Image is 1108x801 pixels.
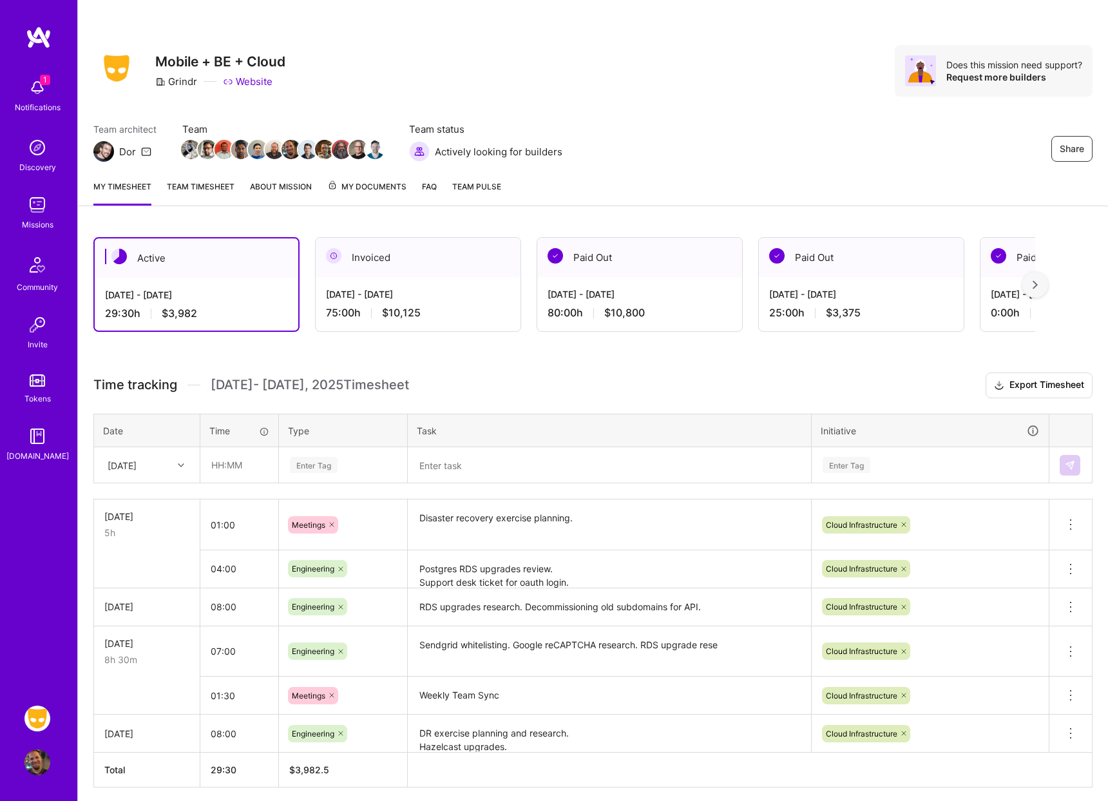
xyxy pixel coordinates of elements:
span: Actively looking for builders [435,145,562,159]
div: 75:00 h [326,306,510,320]
span: Meetings [292,520,325,530]
a: My Documents [327,180,406,206]
span: Engineering [292,564,334,574]
img: Team Member Avatar [315,140,334,159]
textarea: Disaster recovery exercise planning. [409,501,810,550]
span: $ 3,982.5 [289,764,329,775]
img: Avatar [905,55,936,86]
img: Actively looking for builders [409,141,430,162]
th: Type [279,414,408,447]
div: [DATE] [104,600,189,613]
span: 1 [40,75,50,85]
a: Team timesheet [167,180,234,206]
div: Notifications [15,101,61,114]
a: Team Member Avatar [182,139,199,160]
div: Paid Out [759,238,964,277]
span: $10,125 [382,306,421,320]
a: Team Member Avatar [350,139,367,160]
textarea: DR exercise planning and research. Hazelcast upgrades. Sendgrid whitelisting. [409,716,810,751]
button: Export Timesheet [986,372,1093,398]
input: HH:MM [200,717,278,751]
a: Team Member Avatar [333,139,350,160]
span: Team [182,122,383,136]
div: Active [95,238,298,278]
div: Missions [22,218,53,231]
a: Team Member Avatar [367,139,383,160]
div: [DATE] [108,458,137,472]
th: Task [408,414,812,447]
img: Active [111,249,127,264]
div: [DATE] [104,727,189,740]
div: Enter Tag [823,455,870,475]
img: Team Member Avatar [332,140,351,159]
img: Community [22,249,53,280]
img: Team Member Avatar [215,140,234,159]
a: Team Member Avatar [233,139,249,160]
span: Meetings [292,691,325,700]
input: HH:MM [200,552,278,586]
span: Team status [409,122,562,136]
i: icon Chevron [178,462,184,468]
span: Cloud Infrastructure [826,520,897,530]
img: Team Member Avatar [365,140,385,159]
div: [DOMAIN_NAME] [6,449,69,463]
span: Engineering [292,602,334,612]
img: teamwork [24,192,50,218]
span: Time tracking [93,377,177,393]
input: HH:MM [201,448,278,482]
span: My Documents [327,180,406,194]
div: Time [209,424,269,438]
a: About Mission [250,180,312,206]
img: Paid Out [769,248,785,264]
div: [DATE] [104,510,189,523]
span: Cloud Infrastructure [826,691,897,700]
span: Cloud Infrastructure [826,564,897,574]
a: Grindr: Mobile + BE + Cloud [21,706,53,731]
span: $3,375 [826,306,861,320]
textarea: RDS upgrades research. Decommissioning old subdomains for API. [409,590,810,625]
a: Team Member Avatar [316,139,333,160]
div: Grindr [155,75,197,88]
img: Company Logo [93,51,140,86]
input: HH:MM [200,590,278,624]
div: 5h [104,526,189,539]
div: [DATE] - [DATE] [769,287,953,301]
i: icon Mail [141,146,151,157]
div: Invite [28,338,48,351]
div: Initiative [821,423,1040,438]
span: Team Pulse [452,182,501,191]
img: Team Member Avatar [265,140,284,159]
img: Team Member Avatar [198,140,217,159]
a: FAQ [422,180,437,206]
textarea: Weekly Team Sync [409,678,810,713]
img: Team Member Avatar [282,140,301,159]
input: HH:MM [200,634,278,668]
img: Paid Out [991,248,1006,264]
div: Tokens [24,392,51,405]
img: tokens [30,374,45,387]
a: User Avatar [21,749,53,775]
img: Grindr: Mobile + BE + Cloud [24,706,50,731]
div: Invoiced [316,238,521,277]
a: Team Pulse [452,180,501,206]
img: Team Member Avatar [298,140,318,159]
img: Team Member Avatar [248,140,267,159]
div: Discovery [19,160,56,174]
th: Total [94,753,200,787]
img: Paid Out [548,248,563,264]
img: bell [24,75,50,101]
span: Cloud Infrastructure [826,729,897,738]
img: Team Member Avatar [349,140,368,159]
a: Team Member Avatar [283,139,300,160]
h3: Mobile + BE + Cloud [155,53,285,70]
img: Team Architect [93,141,114,162]
span: Engineering [292,729,334,738]
div: [DATE] - [DATE] [548,287,732,301]
div: [DATE] - [DATE] [105,288,288,302]
div: Enter Tag [290,455,338,475]
span: Share [1060,142,1084,155]
span: Cloud Infrastructure [826,646,897,656]
a: Team Member Avatar [199,139,216,160]
img: User Avatar [24,749,50,775]
div: [DATE] [104,637,189,650]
